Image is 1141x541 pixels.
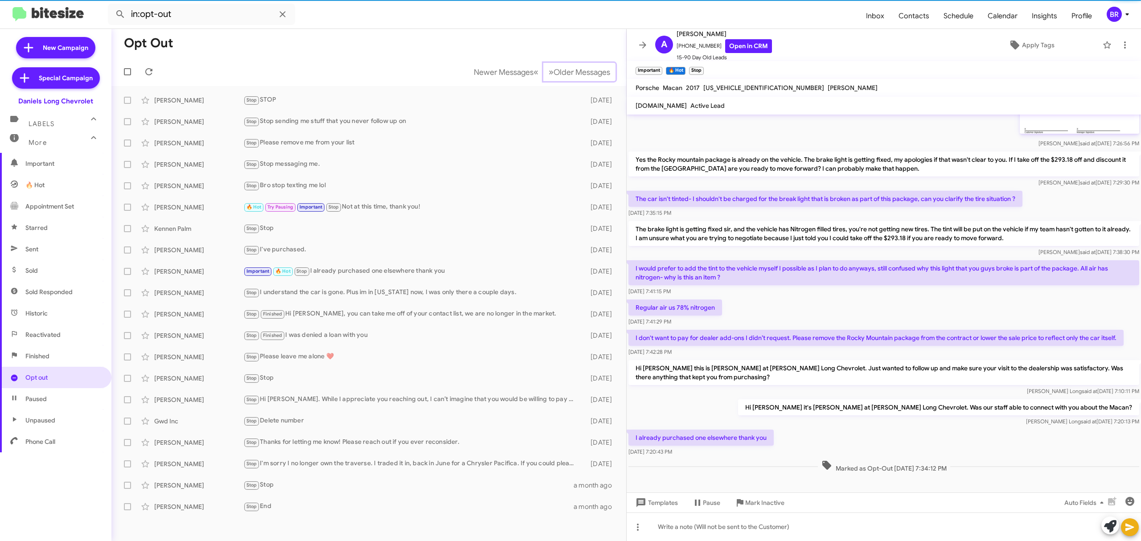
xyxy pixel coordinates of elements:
[936,3,981,29] a: Schedule
[636,67,662,75] small: Important
[25,352,49,361] span: Finished
[891,3,936,29] a: Contacts
[727,495,792,511] button: Mark Inactive
[246,183,257,189] span: Stop
[154,374,243,383] div: [PERSON_NAME]
[246,119,257,124] span: Stop
[154,481,243,490] div: [PERSON_NAME]
[549,66,554,78] span: »
[246,482,257,488] span: Stop
[243,416,581,426] div: Delete number
[246,418,257,424] span: Stop
[154,96,243,105] div: [PERSON_NAME]
[628,448,672,455] span: [DATE] 7:20:43 PM
[243,501,574,512] div: End
[628,288,671,295] span: [DATE] 7:41:15 PM
[243,266,581,276] div: I already purchased one elsewhere thank you
[154,160,243,169] div: [PERSON_NAME]
[636,102,687,110] span: [DOMAIN_NAME]
[1022,37,1055,53] span: Apply Tags
[246,225,257,231] span: Stop
[246,290,257,295] span: Stop
[661,37,667,52] span: A
[689,67,704,75] small: Stop
[25,266,38,275] span: Sold
[243,394,581,405] div: Hi [PERSON_NAME]. While I appreciate you reaching out, I can’t imagine that you would be willing ...
[154,502,243,511] div: [PERSON_NAME]
[243,373,581,383] div: Stop
[581,203,619,212] div: [DATE]
[581,267,619,276] div: [DATE]
[468,63,544,81] button: Previous
[29,139,47,147] span: More
[581,160,619,169] div: [DATE]
[581,117,619,126] div: [DATE]
[628,318,671,325] span: [DATE] 7:41:29 PM
[574,481,619,490] div: a month ago
[263,332,283,338] span: Finished
[328,204,339,210] span: Stop
[243,223,581,234] div: Stop
[29,120,54,128] span: Labels
[703,84,824,92] span: [US_VEHICLE_IDENTIFICATION_NUMBER]
[581,139,619,148] div: [DATE]
[25,245,38,254] span: Sent
[627,495,685,511] button: Templates
[686,84,700,92] span: 2017
[243,352,581,362] div: Please leave me alone ❤️
[818,460,950,473] span: Marked as Opt-Out [DATE] 7:34:12 PM
[246,354,257,360] span: Stop
[25,416,55,425] span: Unpaused
[1064,3,1099,29] a: Profile
[154,417,243,426] div: Gwd Inc
[581,246,619,254] div: [DATE]
[124,36,173,50] h1: Opt Out
[677,29,772,39] span: [PERSON_NAME]
[1038,140,1139,147] span: [PERSON_NAME] [DATE] 7:26:56 PM
[243,480,574,490] div: Stop
[25,309,48,318] span: Historic
[628,221,1139,246] p: The brake light is getting fixed sir, and the vehicle has Nitrogen filled tires, you're not getti...
[25,223,48,232] span: Starred
[964,37,1098,53] button: Apply Tags
[628,209,671,216] span: [DATE] 7:35:15 PM
[243,437,581,447] div: Thanks for letting me know! Please reach out if you ever reconsider.
[12,67,100,89] a: Special Campaign
[469,63,616,81] nav: Page navigation example
[108,4,295,25] input: Search
[666,67,685,75] small: 🔥 Hot
[1027,388,1139,394] span: [PERSON_NAME] Long [DATE] 7:10:11 PM
[43,43,88,52] span: New Campaign
[154,459,243,468] div: [PERSON_NAME]
[263,311,283,317] span: Finished
[267,204,293,210] span: Try Pausing
[243,159,581,169] div: Stop messaging me.
[534,66,538,78] span: «
[543,63,616,81] button: Next
[677,39,772,53] span: [PHONE_NUMBER]
[243,309,581,319] div: Hi [PERSON_NAME], you can take me off of your contact list, we are no longer in the market.
[246,332,257,338] span: Stop
[859,3,891,29] a: Inbox
[636,84,659,92] span: Porsche
[628,430,774,446] p: I already purchased one elsewhere thank you
[25,330,61,339] span: Reactivated
[1038,249,1139,255] span: [PERSON_NAME] [DATE] 7:38:30 PM
[25,287,73,296] span: Sold Responded
[628,360,1139,385] p: Hi [PERSON_NAME] this is [PERSON_NAME] at [PERSON_NAME] Long Chevrolet. Just wanted to follow up ...
[1081,418,1096,425] span: said at
[154,288,243,297] div: [PERSON_NAME]
[18,97,93,106] div: Daniels Long Chevrolet
[246,397,257,402] span: Stop
[581,288,619,297] div: [DATE]
[243,138,581,148] div: Please remove me from your list
[275,268,291,274] span: 🔥 Hot
[828,84,878,92] span: [PERSON_NAME]
[154,117,243,126] div: [PERSON_NAME]
[1099,7,1131,22] button: BR
[16,37,95,58] a: New Campaign
[628,330,1124,346] p: I don't want to pay for dealer add-ons I didn’t request. Please remove the Rocky Mountain package...
[581,181,619,190] div: [DATE]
